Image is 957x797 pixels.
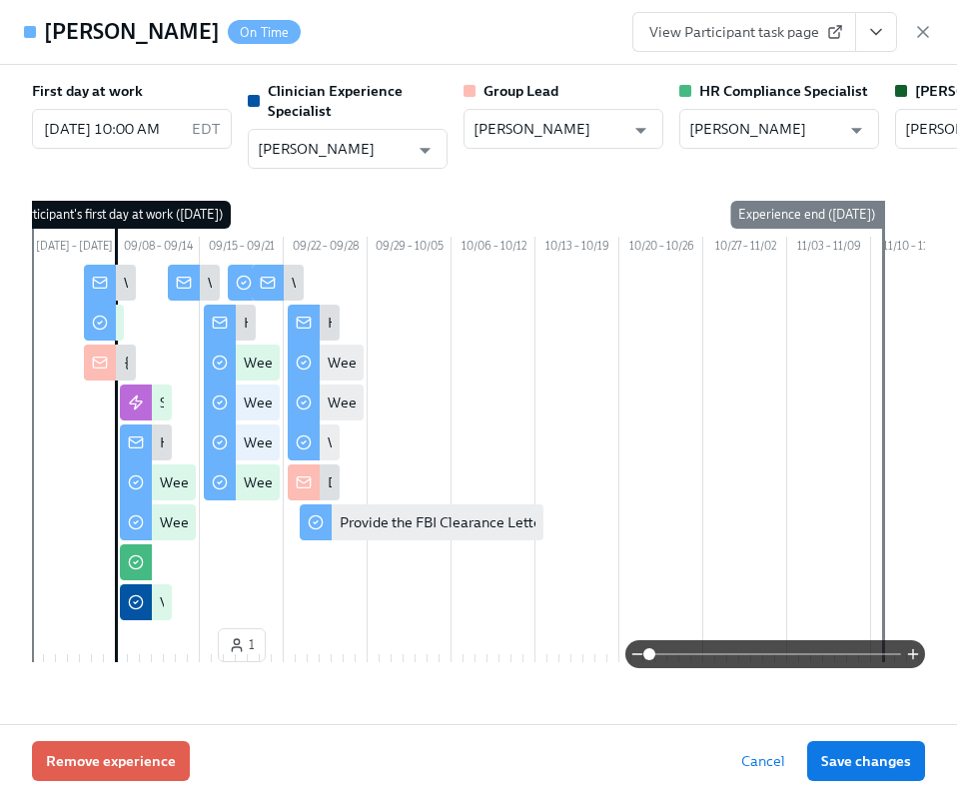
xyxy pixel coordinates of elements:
[649,22,839,42] span: View Participant task page
[5,201,231,229] div: Participant's first day at work ([DATE])
[32,741,190,781] button: Remove experience
[284,237,368,261] div: 09/22 – 09/28
[160,432,267,452] div: Happy First Day!
[32,237,116,261] div: [DATE] – [DATE]
[228,25,301,40] span: On Time
[730,201,883,229] div: Experience end ([DATE])
[244,472,649,492] div: Week Two: Compliance Crisis Response (~1.5 hours to complete)
[32,81,143,101] label: First day at work
[208,273,401,293] div: Week One Onboarding Recap!
[787,237,871,261] div: 11/03 – 11/09
[124,273,370,293] div: Welcome To The Charlie Health Team!
[229,635,255,655] span: 1
[841,115,872,146] button: Open
[244,432,574,452] div: Week Two: Core Processes (~1.25 hours to complete)
[46,751,176,771] span: Remove experience
[483,82,558,100] strong: Group Lead
[619,237,703,261] div: 10/20 – 10/26
[328,393,815,412] div: Week Three: Ethics, Conduct, & Legal Responsibilities (~5 hours to complete)
[160,472,595,492] div: Week One: Welcome To Charlie Health Tasks! (~3 hours to complete)
[160,592,435,612] div: Verify Elation for {{ participant.fullName }}
[124,353,438,373] div: {{ participant.fullName }} has started onboarding
[292,273,483,293] div: Week Two Onboarding Recap!
[116,237,200,261] div: 09/08 – 09/14
[703,237,787,261] div: 10/27 – 11/02
[44,17,220,47] h4: [PERSON_NAME]
[340,512,645,532] div: Provide the FBI Clearance Letter for [US_STATE]
[160,512,566,532] div: Week One: Essential Compliance Tasks (~6.5 hours to complete)
[699,82,868,100] strong: HR Compliance Specialist
[244,313,359,333] div: Happy Week Two!
[328,353,834,373] div: Week Three: Cultural Competence & Special Populations (~3 hours to complete)
[741,751,785,771] span: Cancel
[244,353,532,373] div: Week Two: Core Compliance Tasks (~ 4 hours)
[452,237,535,261] div: 10/06 – 10/12
[821,751,911,771] span: Save changes
[328,432,714,452] div: Week Three: Final Onboarding Tasks (~1.5 hours to complete)
[244,393,605,412] div: Week Two: Get To Know Your Role (~4 hours to complete)
[871,237,955,261] div: 11/10 – 11/16
[268,82,403,120] strong: Clinician Experience Specialist
[410,135,441,166] button: Open
[727,741,799,781] button: Cancel
[368,237,452,261] div: 09/29 – 10/05
[632,12,856,52] a: View Participant task page
[192,119,220,139] p: EDT
[218,628,266,662] button: 1
[328,313,543,333] div: Happy Final Week of Onboarding!
[855,12,897,52] button: View task page
[625,115,656,146] button: Open
[535,237,619,261] div: 10/13 – 10/19
[200,237,284,261] div: 09/15 – 09/21
[328,472,688,492] div: Did {{ participant.fullName }} Schedule A Meet & Greet?
[807,741,925,781] button: Save changes
[160,393,238,412] div: Slack Invites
